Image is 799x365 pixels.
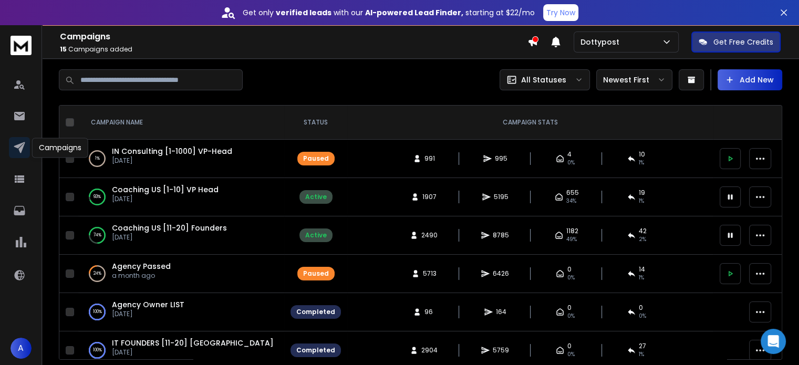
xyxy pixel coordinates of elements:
span: 5195 [494,193,509,201]
p: Dottypost [580,37,624,47]
div: Completed [296,346,335,354]
a: Agency Passed [112,261,171,272]
p: 93 % [94,192,101,202]
p: Get Free Credits [713,37,773,47]
span: 1 % [639,197,644,205]
a: IN Consulting [1-1000] VP-Head [112,146,232,157]
p: [DATE] [112,348,274,357]
button: Newest First [596,69,672,90]
span: 164 [496,308,506,316]
p: All Statuses [521,75,566,85]
span: 15 [60,45,67,54]
p: Get only with our starting at $22/mo [243,7,535,18]
td: 1%IN Consulting [1-1000] VP-Head[DATE] [78,140,284,178]
p: 74 % [94,230,101,241]
span: 19 [639,189,645,197]
a: Coaching US [1-10] VP Head [112,184,219,195]
p: 24 % [94,268,101,279]
th: STATUS [284,106,347,140]
span: 2490 [421,231,438,239]
div: Active [305,193,327,201]
th: CAMPAIGN NAME [78,106,284,140]
td: 24%Agency Passeda month ago [78,255,284,293]
td: 93%Coaching US [1-10] VP Head[DATE] [78,178,284,216]
p: [DATE] [112,310,184,318]
span: 96 [424,308,435,316]
p: 1 % [95,153,100,164]
button: A [11,338,32,359]
span: 42 [639,227,647,235]
span: 1 % [639,274,644,282]
p: 100 % [93,307,102,317]
th: CAMPAIGN STATS [347,106,713,140]
span: 6426 [493,269,509,278]
span: 1 % [639,159,644,167]
span: 0% [567,274,575,282]
span: 34 % [566,197,576,205]
span: 1907 [422,193,437,201]
span: 5713 [423,269,437,278]
p: [DATE] [112,195,219,203]
button: Get Free Credits [691,32,781,53]
h1: Campaigns [60,30,527,43]
div: Campaigns [32,138,88,158]
td: 100%Agency Owner LIST[DATE] [78,293,284,331]
span: 0 [639,304,643,312]
p: [DATE] [112,233,227,242]
div: Paused [303,269,329,278]
span: 0% [567,350,575,359]
span: 14 [639,265,645,274]
span: 49 % [566,235,577,244]
a: IT FOUNDERS [11-20] [GEOGRAPHIC_DATA] [112,338,274,348]
div: Paused [303,154,329,163]
span: 991 [424,154,435,163]
a: Coaching US [11-20] Founders [112,223,227,233]
button: Try Now [543,4,578,21]
span: 2 % [639,235,646,244]
p: Campaigns added [60,45,527,54]
span: 0 [567,342,572,350]
div: Active [305,231,327,239]
p: 100 % [93,345,102,356]
span: 655 [566,189,579,197]
button: Add New [718,69,782,90]
span: 2904 [421,346,438,354]
strong: verified leads [276,7,331,18]
td: 74%Coaching US [11-20] Founders[DATE] [78,216,284,255]
span: 0 [567,304,572,312]
img: logo [11,36,32,55]
span: 995 [495,154,507,163]
p: [DATE] [112,157,232,165]
span: 27 [639,342,646,350]
p: Try Now [546,7,575,18]
p: a month ago [112,272,171,280]
strong: AI-powered Lead Finder, [365,7,463,18]
span: 4 [567,150,572,159]
div: Completed [296,308,335,316]
span: 0 [567,265,572,274]
a: Agency Owner LIST [112,299,184,310]
div: Open Intercom Messenger [761,329,786,354]
span: 5759 [493,346,509,354]
span: 1182 [566,227,578,235]
span: 0 % [639,312,646,320]
span: 10 [639,150,645,159]
span: 0% [567,312,575,320]
span: 8785 [493,231,509,239]
span: 0 % [567,159,575,167]
span: 1 % [639,350,644,359]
